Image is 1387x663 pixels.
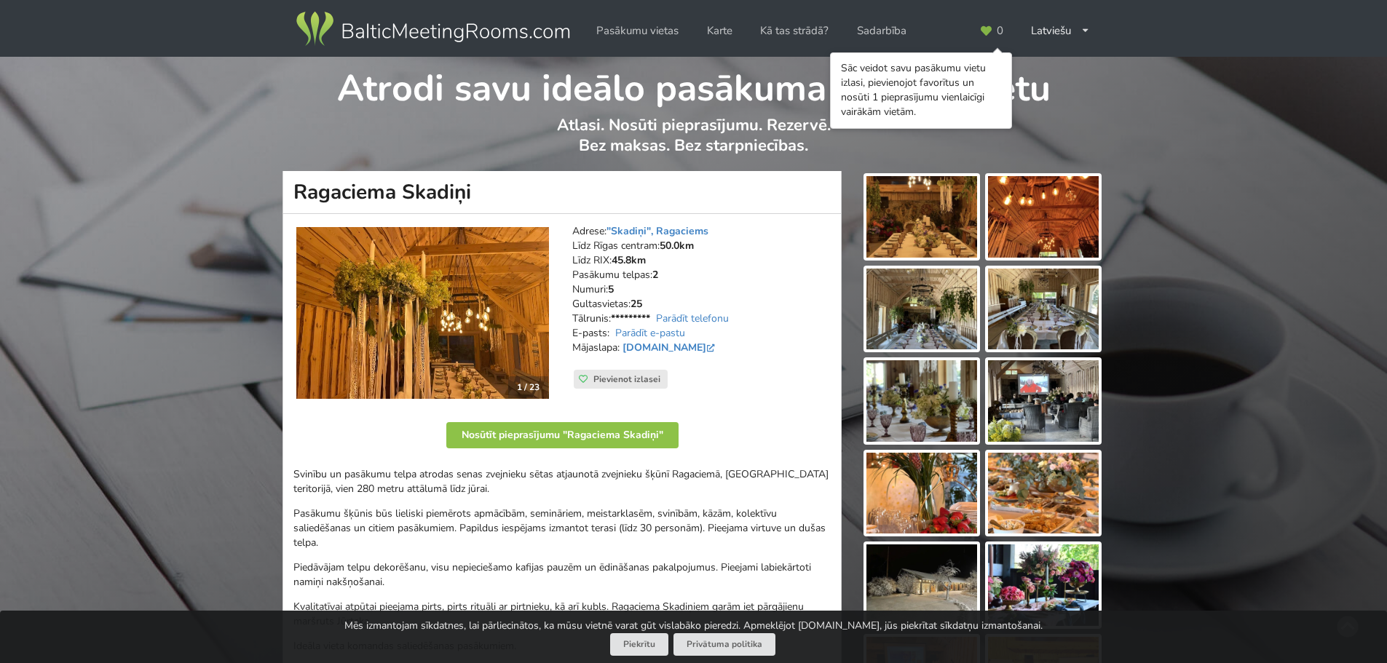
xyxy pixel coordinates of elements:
div: Sāc veidot savu pasākumu vietu izlasi, pievienojot favorītus un nosūti 1 pieprasījumu vienlaicīgi... [841,61,1001,119]
a: "Skadiņi", Ragaciems [606,224,708,238]
a: Karte [697,17,743,45]
a: Viesu nams | Ragaciems | Ragaciema Skadiņi 1 / 23 [296,227,549,399]
address: Adrese: Līdz Rīgas centram: Līdz RIX: Pasākumu telpas: Numuri: Gultasvietas: Tālrunis: E-pasts: M... [572,224,831,370]
img: Baltic Meeting Rooms [293,9,572,49]
div: Latviešu [1021,17,1100,45]
p: Pasākumu šķūnis būs lieliski piemērots apmācībām, semināriem, meistarklasēm, svinībām, kāzām, kol... [293,507,831,550]
img: Ragaciema Skadiņi | Ragaciems | Pasākumu vieta - galerijas bilde [988,544,1099,626]
strong: 45.8km [612,253,646,267]
img: Ragaciema Skadiņi | Ragaciems | Pasākumu vieta - galerijas bilde [866,176,977,258]
a: Sadarbība [847,17,917,45]
button: Nosūtīt pieprasījumu "Ragaciema Skadiņi" [446,422,679,448]
a: Pasākumu vietas [586,17,689,45]
div: 1 / 23 [508,376,548,398]
h1: Ragaciema Skadiņi [282,171,842,214]
img: Ragaciema Skadiņi | Ragaciems | Pasākumu vieta - galerijas bilde [866,544,977,626]
img: Ragaciema Skadiņi | Ragaciems | Pasākumu vieta - galerijas bilde [988,453,1099,534]
strong: 25 [631,297,642,311]
img: Ragaciema Skadiņi | Ragaciems | Pasākumu vieta - galerijas bilde [866,269,977,350]
h1: Atrodi savu ideālo pasākuma norises vietu [283,57,1104,112]
a: Kā tas strādā? [750,17,839,45]
img: Ragaciema Skadiņi | Ragaciems | Pasākumu vieta - galerijas bilde [988,360,1099,442]
img: Ragaciema Skadiņi | Ragaciems | Pasākumu vieta - galerijas bilde [866,360,977,442]
a: Parādīt e-pastu [615,326,685,340]
p: Atlasi. Nosūti pieprasījumu. Rezervē. Bez maksas. Bez starpniecības. [283,115,1104,171]
img: Ragaciema Skadiņi | Ragaciems | Pasākumu vieta - galerijas bilde [988,269,1099,350]
p: Svinību un pasākumu telpa atrodas senas zvejnieku sētas atjaunotā zvejnieku šķūnī Ragaciemā, [GEO... [293,467,831,496]
strong: 2 [652,268,658,282]
img: Ragaciema Skadiņi | Ragaciems | Pasākumu vieta - galerijas bilde [866,453,977,534]
img: Viesu nams | Ragaciems | Ragaciema Skadiņi [296,227,549,399]
span: 0 [997,25,1003,36]
img: Ragaciema Skadiņi | Ragaciems | Pasākumu vieta - galerijas bilde [988,176,1099,258]
strong: 50.0km [660,239,694,253]
button: Piekrītu [610,633,668,656]
a: [DOMAIN_NAME] [623,341,718,354]
p: Piedāvājam telpu dekorēšanu, visu nepieciešamo kafijas pauzēm un ēdināšanas pakalpojumus. Pieejam... [293,560,831,589]
p: Kvalitatīvai atpūtai pieejama pirts, pirts rituāli ar pirtnieku, kā arī kubls. Ragaciema Skadiņie... [293,600,831,629]
span: Pievienot izlasei [593,373,660,385]
a: Parādīt telefonu [656,311,729,325]
a: Privātuma politika [673,633,775,656]
strong: 5 [608,282,614,296]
